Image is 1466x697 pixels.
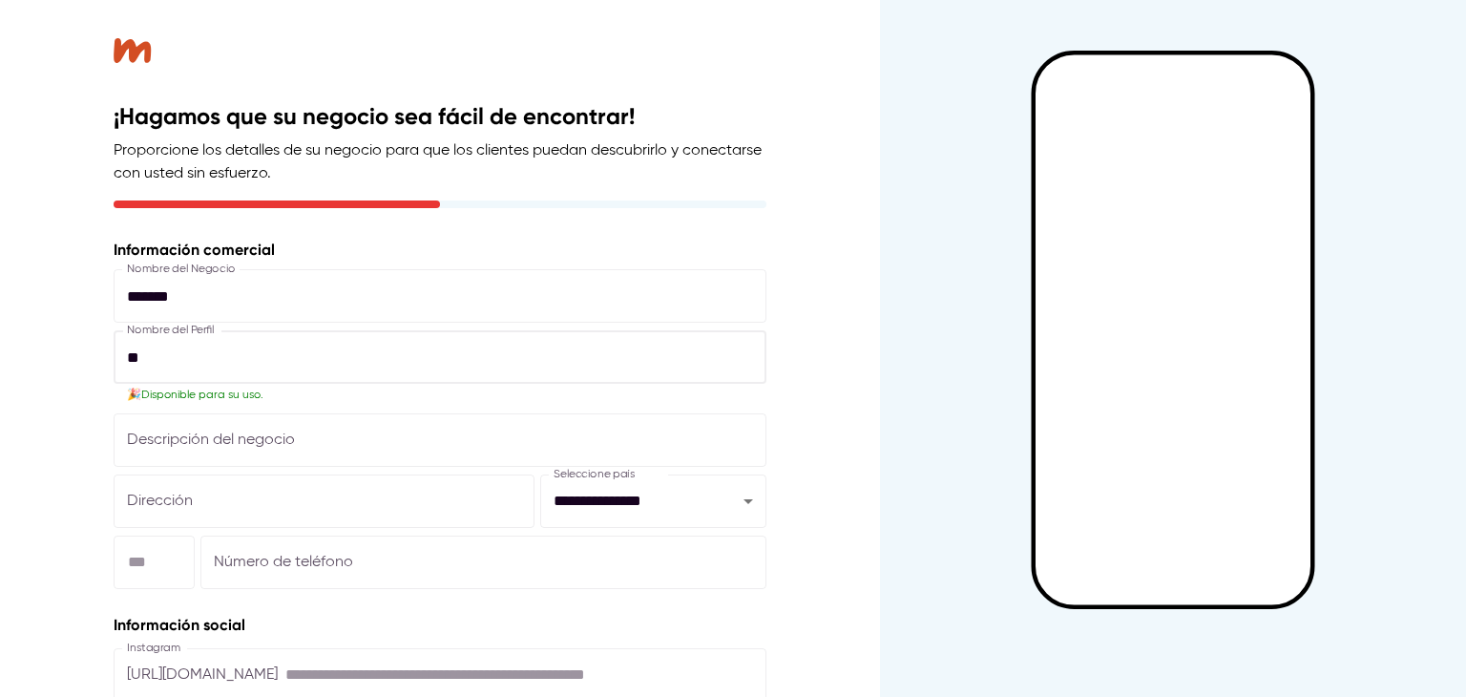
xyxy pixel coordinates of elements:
[127,390,263,401] span: 🎉 Disponible para su uso .
[114,614,766,637] p: Información social
[127,664,278,686] p: [URL][DOMAIN_NAME]
[114,101,766,132] h2: ¡Hagamos que su negocio sea fácil de encontrar!
[1036,55,1310,605] iframe: Mobile Preview
[114,239,766,262] p: Información comercial
[114,139,766,185] p: Proporcione los detalles de su negocio para que los clientes puedan descubrirlo y conectarse con ...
